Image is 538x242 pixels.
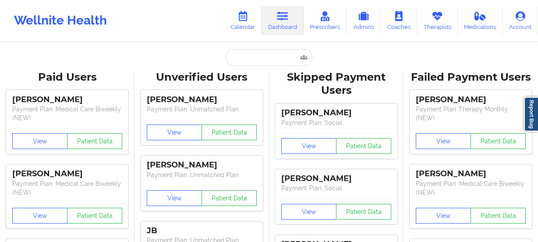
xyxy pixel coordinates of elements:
a: Account [503,6,538,35]
button: Patient Data [336,204,391,220]
p: Payment Plan : Unmatched Plan [147,105,257,114]
button: Patient Data [336,138,391,154]
div: [PERSON_NAME] [147,95,257,105]
button: Patient Data [67,208,122,224]
button: Patient Data [202,125,257,140]
div: Failed Payment Users [410,71,532,84]
a: Coaches [381,6,417,35]
p: Payment Plan : Medical Care Biweekly (NEW) [12,105,122,122]
button: View [12,208,67,224]
a: Medications [458,6,503,35]
div: [PERSON_NAME] [12,169,122,179]
button: View [416,133,471,149]
div: [PERSON_NAME] [416,169,526,179]
p: Payment Plan : Social [281,184,391,192]
div: Skipped Payment Users [275,71,397,98]
div: [PERSON_NAME] [147,160,257,170]
div: Paid Users [6,71,128,84]
div: [PERSON_NAME] [281,174,391,184]
button: View [147,190,202,206]
button: View [147,125,202,140]
button: Patient Data [202,190,257,206]
div: JB [147,226,257,236]
a: Calendar [224,6,262,35]
button: View [281,138,336,154]
button: Patient Data [67,133,122,149]
div: [PERSON_NAME] [281,108,391,118]
p: Payment Plan : Unmatched Plan [147,171,257,179]
button: View [416,208,471,224]
p: Payment Plan : Medical Care Biweekly (NEW) [12,179,122,197]
a: Therapists [417,6,458,35]
button: Patient Data [471,208,526,224]
button: View [12,133,67,149]
div: [PERSON_NAME] [12,95,122,105]
div: [PERSON_NAME] [416,95,526,105]
a: Admins [347,6,381,35]
div: Unverified Users [141,71,263,84]
button: Patient Data [471,133,526,149]
a: Dashboard [262,6,304,35]
a: Report Bug [524,97,538,132]
p: Payment Plan : Social [281,118,391,127]
a: Prescribers [304,6,347,35]
p: Payment Plan : Therapy Monthly (NEW) [416,105,526,122]
button: View [281,204,336,220]
p: Payment Plan : Medical Care Biweekly (NEW) [416,179,526,197]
